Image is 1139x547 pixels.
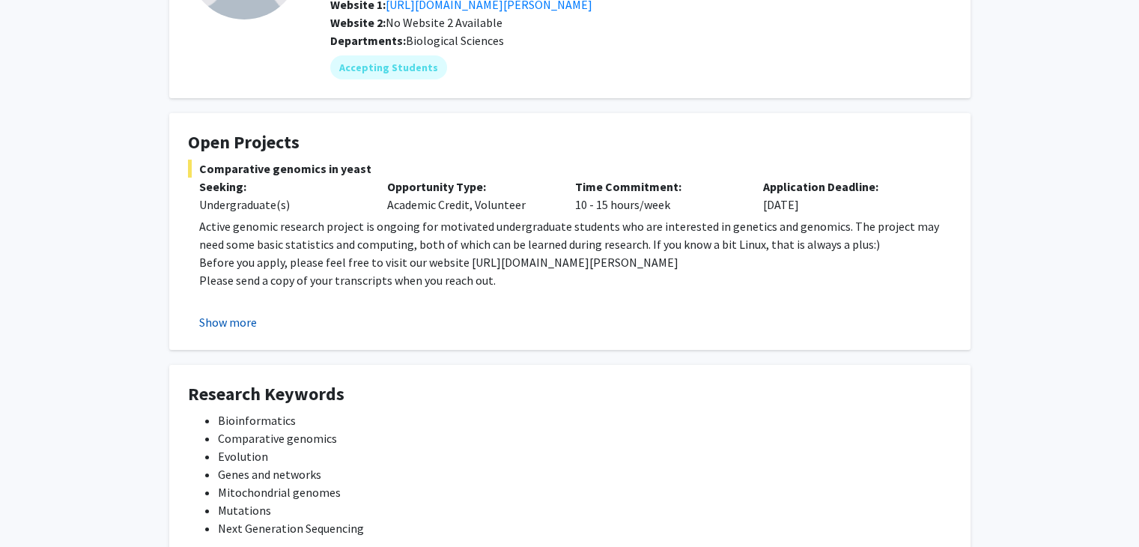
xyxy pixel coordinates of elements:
div: Academic Credit, Volunteer [376,178,564,214]
b: Departments: [330,33,406,48]
mat-chip: Accepting Students [330,55,447,79]
li: Evolution [218,447,952,465]
p: Active genomic research project is ongoing for motivated undergraduate students who are intereste... [199,217,952,253]
span: Biological Sciences [406,33,504,48]
li: Genes and networks [218,465,952,483]
span: No Website 2 Available [330,15,502,30]
h4: Open Projects [188,132,952,154]
button: Show more [199,313,257,331]
li: Bioinformatics [218,411,952,429]
div: Undergraduate(s) [199,196,365,214]
p: Time Commitment: [575,178,741,196]
p: Seeking: [199,178,365,196]
b: Website 2: [330,15,386,30]
h4: Research Keywords [188,384,952,405]
span: Comparative genomics in yeast [188,160,952,178]
li: Mitochondrial genomes [218,483,952,501]
iframe: Chat [11,480,64,536]
li: Mutations [218,501,952,519]
p: Before you apply, please feel free to visit our website [URL][DOMAIN_NAME][PERSON_NAME] [199,253,952,271]
li: Comparative genomics [218,429,952,447]
div: [DATE] [752,178,940,214]
p: Application Deadline: [763,178,929,196]
p: Opportunity Type: [387,178,553,196]
li: Next Generation Sequencing [218,519,952,537]
p: Please send a copy of your transcripts when you reach out. [199,271,952,289]
div: 10 - 15 hours/week [564,178,752,214]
